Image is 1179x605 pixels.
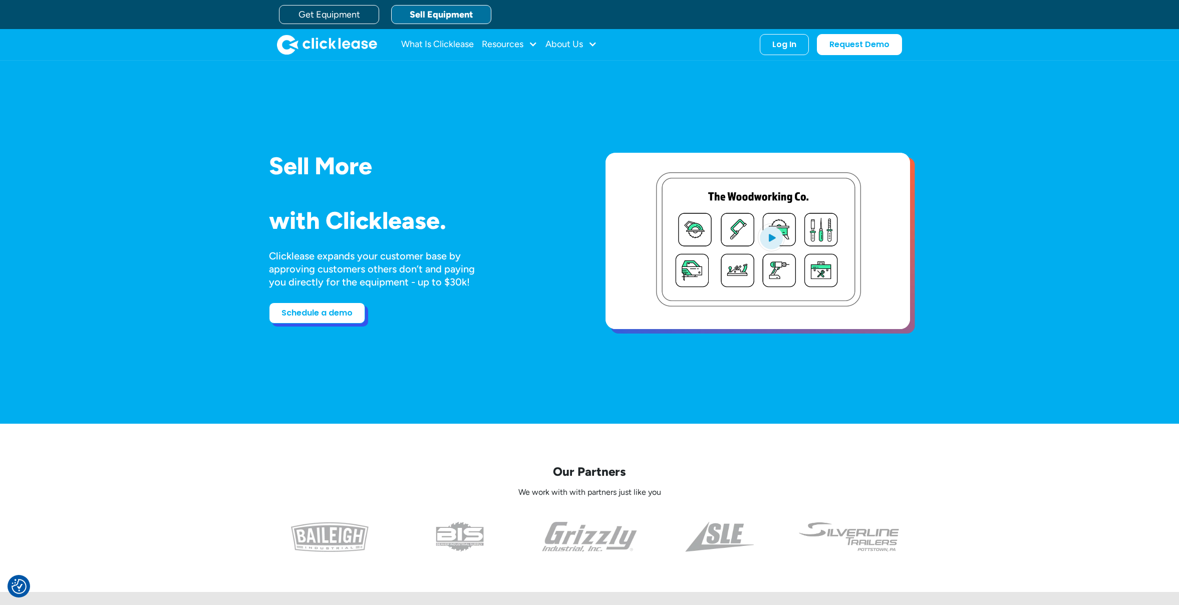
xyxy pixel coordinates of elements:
div: About Us [545,35,597,55]
a: open lightbox [606,153,910,329]
a: Get Equipment [279,5,379,24]
p: We work with with partners just like you [269,487,910,498]
div: Log In [772,40,796,50]
a: home [277,35,377,55]
img: the logo for beaver industrial supply [436,522,484,552]
div: Resources [482,35,537,55]
img: a black and white photo of the side of a triangle [685,522,754,552]
img: Blue play button logo on a light blue circular background [758,223,785,251]
a: What Is Clicklease [401,35,474,55]
p: Our Partners [269,464,910,479]
img: the grizzly industrial inc logo [542,522,638,552]
img: baileigh logo [291,522,369,552]
img: undefined [798,522,901,552]
button: Consent Preferences [12,579,27,594]
h1: with Clicklease. [269,207,573,234]
img: Revisit consent button [12,579,27,594]
div: Clicklease expands your customer base by approving customers others don’t and paying you directly... [269,249,493,288]
img: Clicklease logo [277,35,377,55]
a: Sell Equipment [391,5,491,24]
a: Schedule a demo [269,302,365,324]
h1: Sell More [269,153,573,179]
a: Request Demo [817,34,902,55]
